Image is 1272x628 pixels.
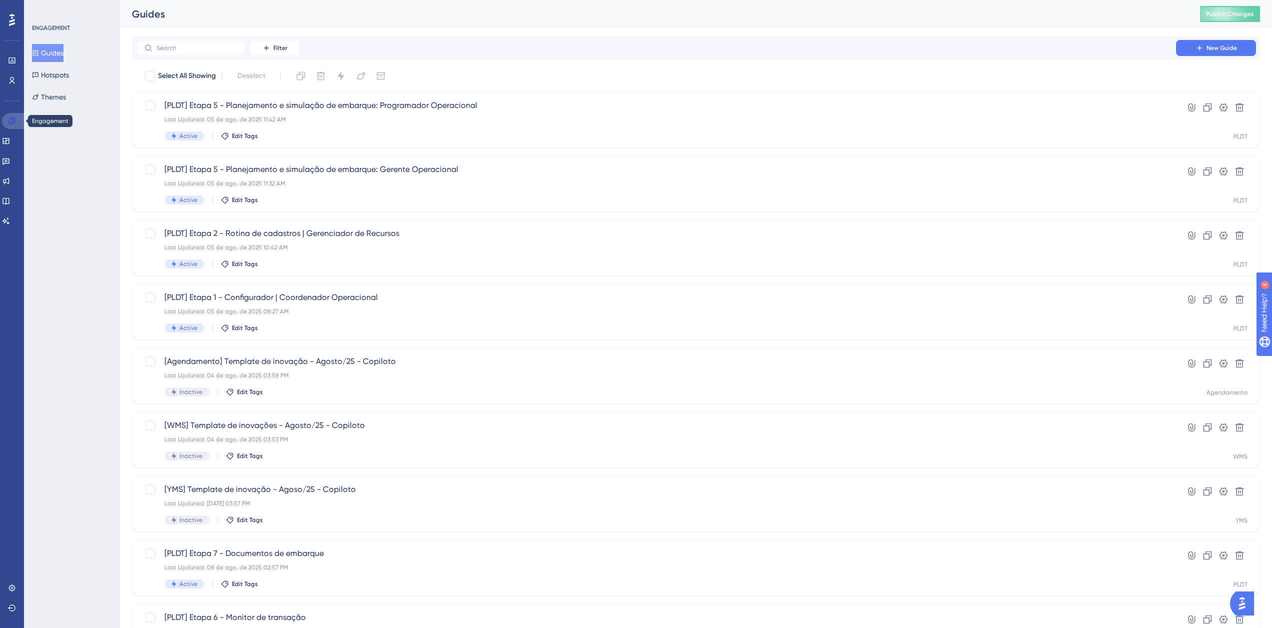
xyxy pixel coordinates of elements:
span: [PLDT] Etapa 2 - Rotina de cadastros | Gerenciador de Recursos [164,227,1148,239]
button: Edit Tags [226,452,263,460]
button: Deselect [228,67,274,85]
div: Last Updated: 05 de ago. de 2025 10:42 AM [164,243,1148,251]
div: 4 [69,5,72,13]
button: Guides [32,44,63,62]
span: Active [179,260,197,268]
div: Last Updated: 05 de ago. de 2025 11:42 AM [164,115,1148,123]
div: PLDT [1234,260,1248,268]
div: Last Updated: 08 de ago. de 2025 02:57 PM [164,563,1148,571]
span: [PLDT] Etapa 1 - Configurador | Coordenador Operacional [164,291,1148,303]
span: Inactive [179,388,202,396]
button: Edit Tags [221,580,258,588]
span: Edit Tags [232,580,258,588]
span: Publish Changes [1206,10,1254,18]
span: [PLDT] Etapa 6 - Monitor de transação [164,611,1148,623]
div: Agendamento [1207,388,1248,396]
span: [Agendamento] Template de inovação - Agosto/25 - Copiloto [164,355,1148,367]
span: Edit Tags [237,388,263,396]
span: Edit Tags [232,324,258,332]
span: Active [179,580,197,588]
span: Edit Tags [237,452,263,460]
span: Active [179,132,197,140]
span: Edit Tags [232,132,258,140]
div: PLDT [1234,580,1248,588]
span: Inactive [179,516,202,524]
div: PLDT [1234,324,1248,332]
input: Search [156,44,237,51]
div: Last Updated: 05 de ago. de 2025 11:32 AM [164,179,1148,187]
span: New Guide [1207,44,1237,52]
div: ENGAGEMENT [32,24,70,32]
button: Edit Tags [226,388,263,396]
button: Publish Changes [1200,6,1260,22]
span: Edit Tags [237,516,263,524]
div: Guides [132,7,1175,21]
span: Need Help? [23,2,62,14]
span: [YMS] Template de inovação - Agoso/25 - Copiloto [164,483,1148,495]
iframe: UserGuiding AI Assistant Launcher [1230,588,1260,618]
div: Last Updated: 05 de ago. de 2025 08:27 AM [164,307,1148,315]
button: Filter [250,40,300,56]
span: [WMS] Template de inovações - Agosto/25 - Copiloto [164,419,1148,431]
button: Edit Tags [221,260,258,268]
span: Edit Tags [232,196,258,204]
button: Edit Tags [226,516,263,524]
span: Active [179,196,197,204]
div: WMS [1233,452,1248,460]
span: [PLDT] Etapa 7 - Documentos de embarque [164,547,1148,559]
button: Hotspots [32,66,69,84]
span: Select All Showing [158,70,216,82]
span: [PLDT] Etapa 5 - Planejamento e simulação de embarque: Programador Operacional [164,99,1148,111]
div: PLDT [1234,196,1248,204]
div: Last Updated: 04 de ago. de 2025 03:58 PM [164,371,1148,379]
span: Deselect [237,70,265,82]
div: Last Updated: 04 de ago. de 2025 03:53 PM [164,435,1148,443]
div: PLDT [1234,132,1248,140]
button: Edit Tags [221,132,258,140]
button: Edit Tags [221,196,258,204]
span: Filter [273,44,287,52]
span: Active [179,324,197,332]
span: Inactive [179,452,202,460]
span: Edit Tags [232,260,258,268]
button: Edit Tags [221,324,258,332]
div: YMS [1236,516,1248,524]
button: Themes [32,88,66,106]
button: New Guide [1176,40,1256,56]
span: [PLDT] Etapa 5 - Planejamento e simulação de embarque: Gerente Operacional [164,163,1148,175]
div: Last Updated: [DATE] 03:57 PM [164,499,1148,507]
